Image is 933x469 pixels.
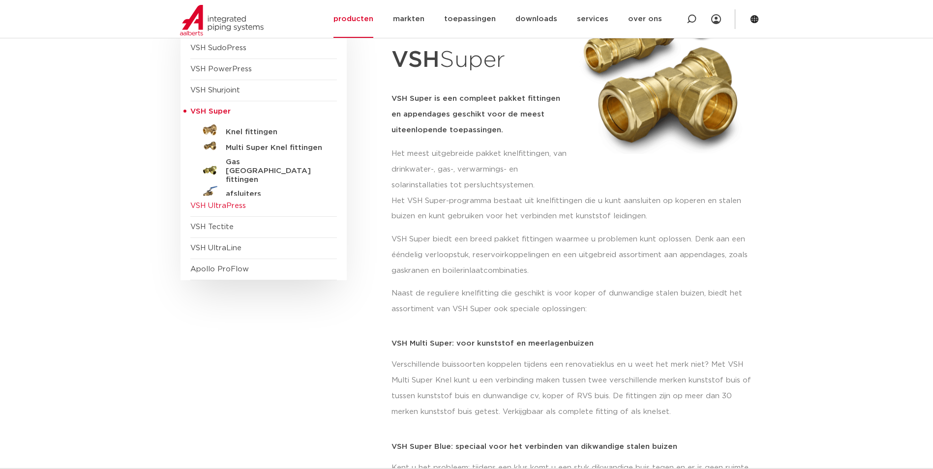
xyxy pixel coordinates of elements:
[391,49,440,71] strong: VSH
[391,41,570,79] h1: Super
[226,190,323,199] h5: afsluiters
[391,232,753,279] p: VSH Super biedt een breed pakket fittingen waarmee u problemen kunt oplossen. Denk aan een ééndel...
[190,184,337,200] a: afsluiters
[190,44,246,52] a: VSH SudoPress
[190,65,252,73] a: VSH PowerPress
[226,158,323,184] h5: Gas [GEOGRAPHIC_DATA] fittingen
[391,146,570,193] p: Het meest uitgebreide pakket knelfittingen, van drinkwater-, gas-, verwarmings- en solarinstallat...
[190,122,337,138] a: Knel fittingen
[190,244,241,252] a: VSH UltraLine
[391,286,753,317] p: Naast de reguliere knelfitting die geschikt is voor koper of dunwandige stalen buizen, biedt het ...
[391,357,753,420] p: Verschillende buissoorten koppelen tijdens een renovatieklus en u weet het merk niet? Met VSH Mul...
[190,265,249,273] a: Apollo ProFlow
[391,91,570,138] h5: VSH Super is een compleet pakket fittingen en appendages geschikt voor de meest uiteenlopende toe...
[190,138,337,154] a: Multi Super Knel fittingen
[190,108,231,115] span: VSH Super
[391,340,753,347] p: VSH Multi Super: voor kunststof en meerlagenbuizen
[190,87,240,94] a: VSH Shurjoint
[226,128,323,137] h5: Knel fittingen
[190,202,246,209] a: VSH UltraPress
[190,223,234,231] a: VSH Tectite
[226,144,323,152] h5: Multi Super Knel fittingen
[391,443,753,450] p: VSH Super Blue: speciaal voor het verbinden van dikwandige stalen buizen
[391,193,753,225] p: Het VSH Super-programma bestaat uit knelfittingen die u kunt aansluiten op koperen en stalen buiz...
[190,154,337,184] a: Gas [GEOGRAPHIC_DATA] fittingen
